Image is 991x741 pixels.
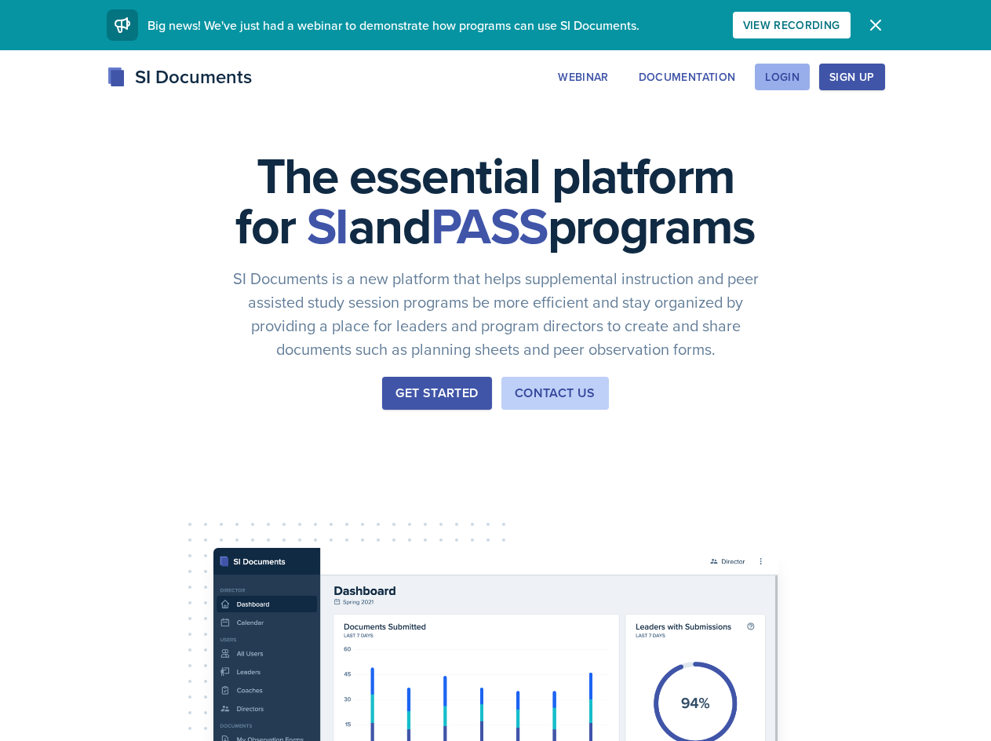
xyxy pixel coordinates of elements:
button: Login [755,64,810,90]
div: Login [765,71,800,83]
button: View Recording [733,12,851,38]
div: SI Documents [107,63,252,91]
button: Documentation [628,64,746,90]
button: Webinar [548,64,618,90]
div: View Recording [743,19,840,31]
span: Big news! We've just had a webinar to demonstrate how programs can use SI Documents. [148,16,639,34]
div: Sign Up [829,71,874,83]
div: Get Started [395,384,478,403]
div: Documentation [639,71,736,83]
button: Sign Up [819,64,884,90]
button: Get Started [382,377,491,410]
div: Webinar [558,71,608,83]
div: Contact Us [515,384,596,403]
button: Contact Us [501,377,609,410]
